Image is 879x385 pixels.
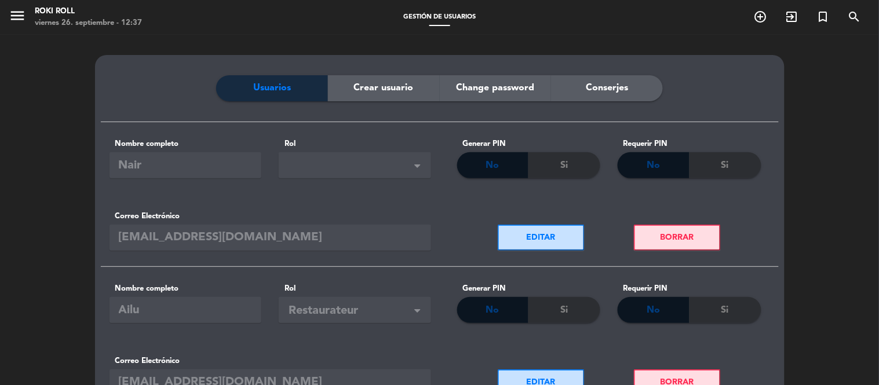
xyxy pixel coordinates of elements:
span: No [647,303,660,318]
input: Correo Electrónico [110,225,431,251]
span: No [647,158,660,173]
label: Correo Electrónico [110,355,431,367]
label: Rol [279,283,431,295]
label: Nombre completo [110,283,262,295]
span: No [486,158,499,173]
div: Generar PIN [457,138,601,150]
span: Restaurateur [289,302,425,321]
span: Gestión de usuarios [397,14,482,20]
span: No [486,303,499,318]
span: Si [721,303,729,318]
i: exit_to_app [785,10,799,24]
div: Requerir PIN [618,138,761,150]
span: Usuarios [253,80,291,96]
label: Correo Electrónico [110,210,431,222]
label: Nombre completo [110,138,262,150]
div: Requerir PIN [618,283,761,295]
i: search [848,10,862,24]
button: menu [9,7,26,28]
label: Rol [279,138,431,150]
span: Si [561,303,568,318]
div: Roki Roll [35,6,142,17]
span: Si [721,158,729,173]
div: viernes 26. septiembre - 12:37 [35,17,142,29]
span: Crear usuario [354,80,414,96]
input: Nombre completo [110,297,262,323]
i: add_circle_outline [754,10,768,24]
input: Nombre completo [110,152,262,178]
span: Change password [456,80,534,96]
button: EDITAR [498,225,585,251]
span: Conserjes [586,80,628,96]
button: BORRAR [634,225,721,251]
div: Generar PIN [457,283,601,295]
span: Si [561,158,568,173]
i: menu [9,7,26,24]
i: turned_in_not [816,10,830,24]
